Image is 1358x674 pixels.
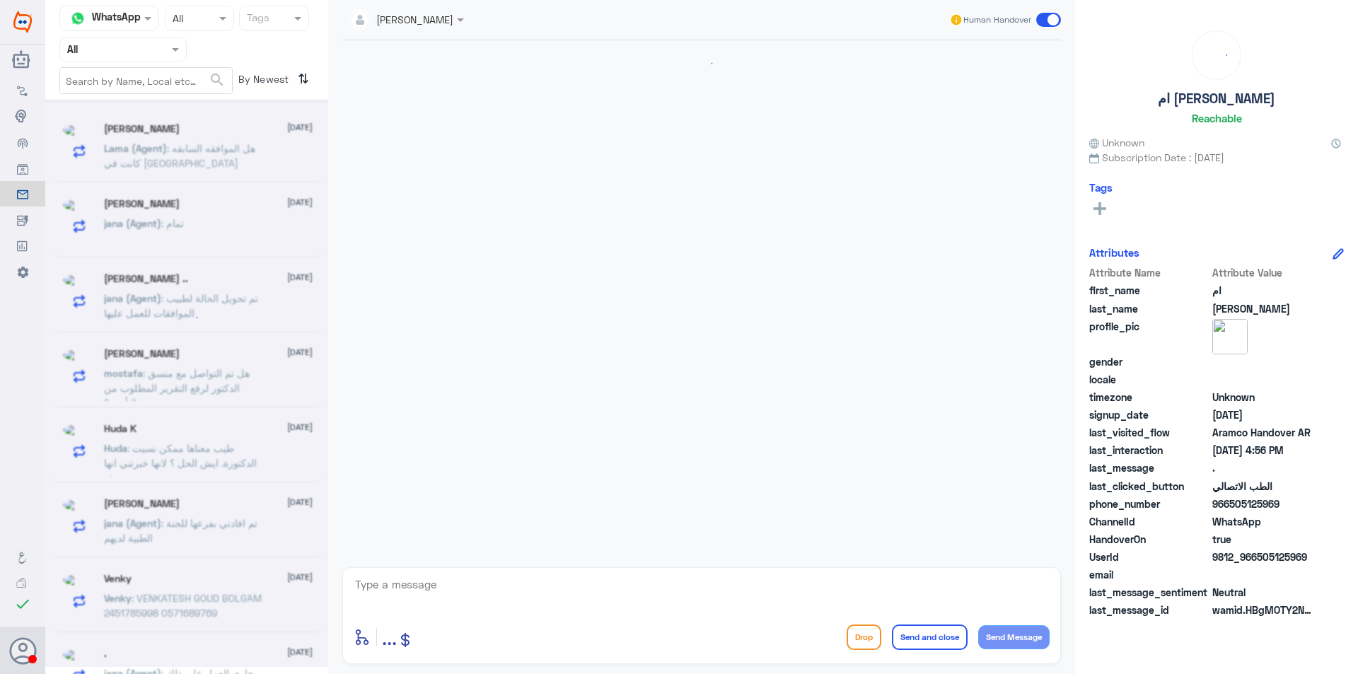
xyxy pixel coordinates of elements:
[1089,135,1144,150] span: Unknown
[1158,91,1275,107] h5: ام [PERSON_NAME]
[1212,425,1315,440] span: Aramco Handover AR
[1212,390,1315,405] span: Unknown
[1089,390,1209,405] span: timezone
[1212,283,1315,298] span: ام
[1212,532,1315,547] span: true
[1089,550,1209,564] span: UserId
[1212,372,1315,387] span: null
[978,625,1050,649] button: Send Message
[1212,301,1315,316] span: سلمان
[382,624,397,649] span: ...
[1089,246,1139,259] h6: Attributes
[1089,443,1209,458] span: last_interaction
[1089,150,1344,165] span: Subscription Date : [DATE]
[1089,354,1209,369] span: gender
[1212,550,1315,564] span: 9812_966505125969
[1212,319,1248,354] img: picture
[1212,567,1315,582] span: null
[209,71,226,88] span: search
[14,595,31,612] i: check
[346,51,1057,76] div: loading...
[1089,372,1209,387] span: locale
[60,68,232,93] input: Search by Name, Local etc…
[382,621,397,653] button: ...
[1089,514,1209,529] span: ChannelId
[1212,603,1315,617] span: wamid.HBgMOTY2NTA1MTI1OTY5FQIAEhggQUMzQ0IyNUEzOURDNjFCMTIxMjQyQzE2REREMzYxNjgA
[1212,585,1315,600] span: 0
[1089,479,1209,494] span: last_clicked_button
[1089,319,1209,351] span: profile_pic
[1212,479,1315,494] span: الطب الاتصالي
[1196,35,1237,76] div: loading...
[9,637,36,664] button: Avatar
[1089,585,1209,600] span: last_message_sentiment
[1089,283,1209,298] span: first_name
[1089,301,1209,316] span: last_name
[1212,354,1315,369] span: null
[1212,265,1315,280] span: Attribute Value
[13,11,32,33] img: Widebot Logo
[1212,407,1315,422] span: 2025-09-18T13:55:59.714Z
[1192,112,1242,124] h6: Reachable
[1089,567,1209,582] span: email
[298,67,309,91] i: ⇅
[233,67,292,95] span: By Newest
[1212,496,1315,511] span: 966505125969
[1089,603,1209,617] span: last_message_id
[892,624,968,650] button: Send and close
[245,10,269,28] div: Tags
[1089,265,1209,280] span: Attribute Name
[847,624,881,650] button: Drop
[1089,425,1209,440] span: last_visited_flow
[1212,443,1315,458] span: 2025-09-18T13:56:41.718Z
[963,13,1031,26] span: Human Handover
[1089,532,1209,547] span: HandoverOn
[209,69,226,92] button: search
[1089,181,1113,194] h6: Tags
[1089,460,1209,475] span: last_message
[1089,407,1209,422] span: signup_date
[175,305,199,330] div: loading...
[67,8,88,29] img: whatsapp.png
[1212,514,1315,529] span: 2
[1089,496,1209,511] span: phone_number
[1212,460,1315,475] span: .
